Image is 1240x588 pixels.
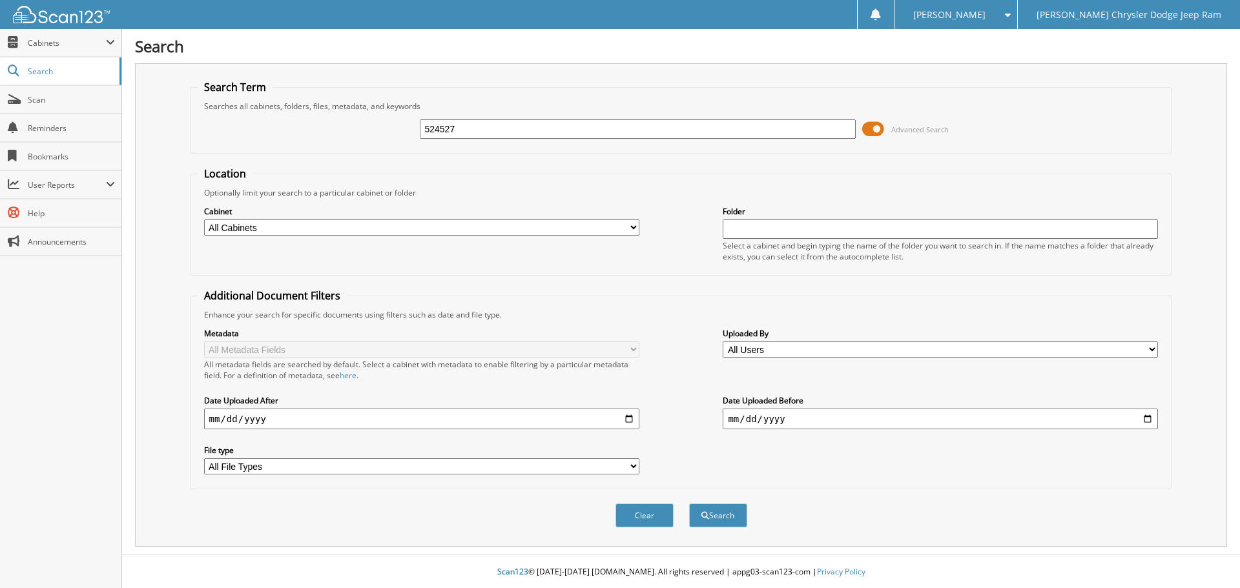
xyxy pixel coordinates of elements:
label: File type [204,445,639,456]
span: Scan123 [497,566,528,577]
legend: Location [198,167,253,181]
label: Uploaded By [723,328,1158,339]
span: [PERSON_NAME] [913,11,986,19]
a: Privacy Policy [817,566,865,577]
div: Select a cabinet and begin typing the name of the folder you want to search in. If the name match... [723,240,1158,262]
div: Searches all cabinets, folders, files, metadata, and keywords [198,101,1165,112]
label: Date Uploaded After [204,395,639,406]
h1: Search [135,35,1227,57]
button: Clear [615,503,674,527]
input: start [204,409,639,429]
label: Date Uploaded Before [723,395,1158,406]
span: Search [28,66,113,77]
legend: Search Term [198,80,273,94]
span: User Reports [28,179,106,190]
span: Cabinets [28,37,106,48]
label: Cabinet [204,206,639,217]
img: scan123-logo-white.svg [13,6,110,23]
a: here [340,370,356,381]
div: © [DATE]-[DATE] [DOMAIN_NAME]. All rights reserved | appg03-scan123-com | [122,556,1240,588]
span: Advanced Search [891,125,949,134]
span: Bookmarks [28,151,115,162]
iframe: Chat Widget [1175,526,1240,588]
span: [PERSON_NAME] Chrysler Dodge Jeep Ram [1037,11,1221,19]
span: Announcements [28,236,115,247]
label: Metadata [204,328,639,339]
button: Search [689,503,747,527]
label: Folder [723,206,1158,217]
input: end [723,409,1158,429]
div: All metadata fields are searched by default. Select a cabinet with metadata to enable filtering b... [204,359,639,381]
span: Scan [28,94,115,105]
span: Reminders [28,123,115,134]
legend: Additional Document Filters [198,289,347,303]
div: Enhance your search for specific documents using filters such as date and file type. [198,309,1165,320]
span: Help [28,208,115,219]
div: Optionally limit your search to a particular cabinet or folder [198,187,1165,198]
